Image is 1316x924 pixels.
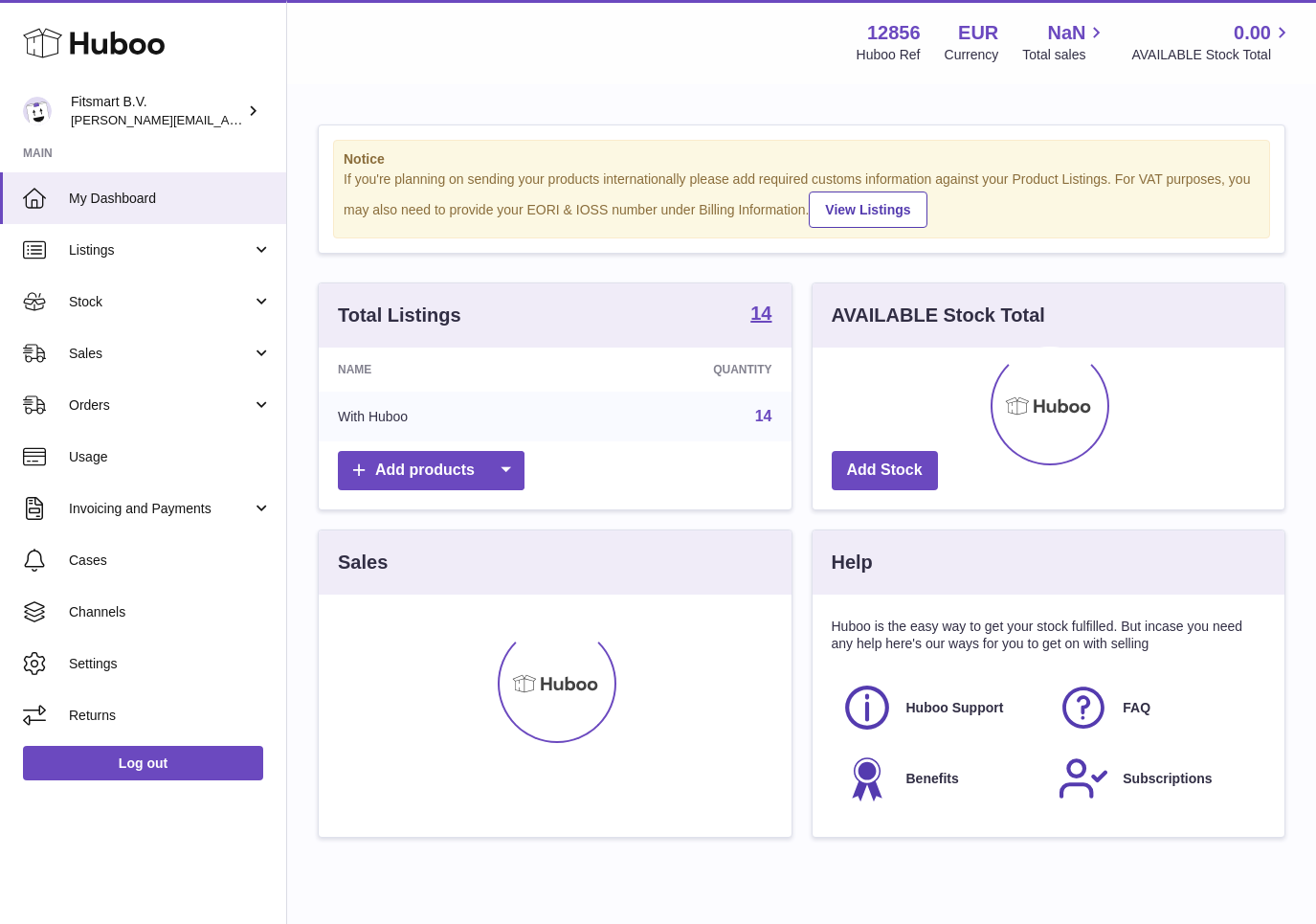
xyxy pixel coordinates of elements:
span: Listings [69,241,252,259]
a: Add products [338,451,524,490]
a: 0.00 AVAILABLE Stock Total [1131,20,1293,64]
span: My Dashboard [69,190,272,208]
a: View Listings [809,192,926,228]
h3: AVAILABLE Stock Total [832,303,1045,328]
span: NaN [1047,20,1085,46]
p: Huboo is the easy way to get your stock fulfilled. But incase you need any help here's our ways f... [832,618,1266,654]
div: Huboo Ref [857,46,921,64]
img: jonathan@leaderoo.com [23,97,52,125]
span: 0.00 [1234,20,1271,46]
strong: EUR [958,20,998,46]
th: Name [319,348,568,392]
a: NaN Total sales [1022,20,1107,64]
span: Subscriptions [1123,770,1212,788]
h3: Sales [338,550,388,575]
span: Total sales [1022,46,1107,64]
span: Invoicing and Payments [69,500,252,518]
th: Quantity [568,348,791,392]
span: Stock [69,293,252,311]
div: If you're planning on sending your products internationally please add required customs informati... [344,170,1260,228]
span: Channels [69,603,272,621]
span: Usage [69,448,272,466]
span: [PERSON_NAME][EMAIL_ADDRESS][DOMAIN_NAME] [71,112,384,127]
strong: 12856 [867,20,921,46]
strong: 14 [750,304,771,323]
span: Settings [69,655,272,673]
a: Huboo Support [841,682,1039,733]
a: FAQ [1058,682,1256,733]
span: Orders [69,396,252,415]
a: Subscriptions [1058,753,1256,804]
h3: Total Listings [338,303,461,328]
strong: Notice [344,150,1260,169]
a: Log out [23,746,263,780]
span: AVAILABLE Stock Total [1131,46,1293,64]
h3: Help [832,550,873,575]
span: Sales [69,345,252,363]
a: Add Stock [832,451,938,490]
a: 14 [750,304,771,327]
a: 14 [755,408,772,424]
span: Returns [69,707,272,725]
div: Fitsmart B.V. [71,93,243,129]
span: FAQ [1123,699,1150,717]
span: Huboo Support [906,699,1004,717]
span: Cases [69,552,272,570]
td: With Huboo [319,392,568,441]
a: Benefits [841,753,1039,804]
div: Currency [945,46,999,64]
span: Benefits [906,770,959,788]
